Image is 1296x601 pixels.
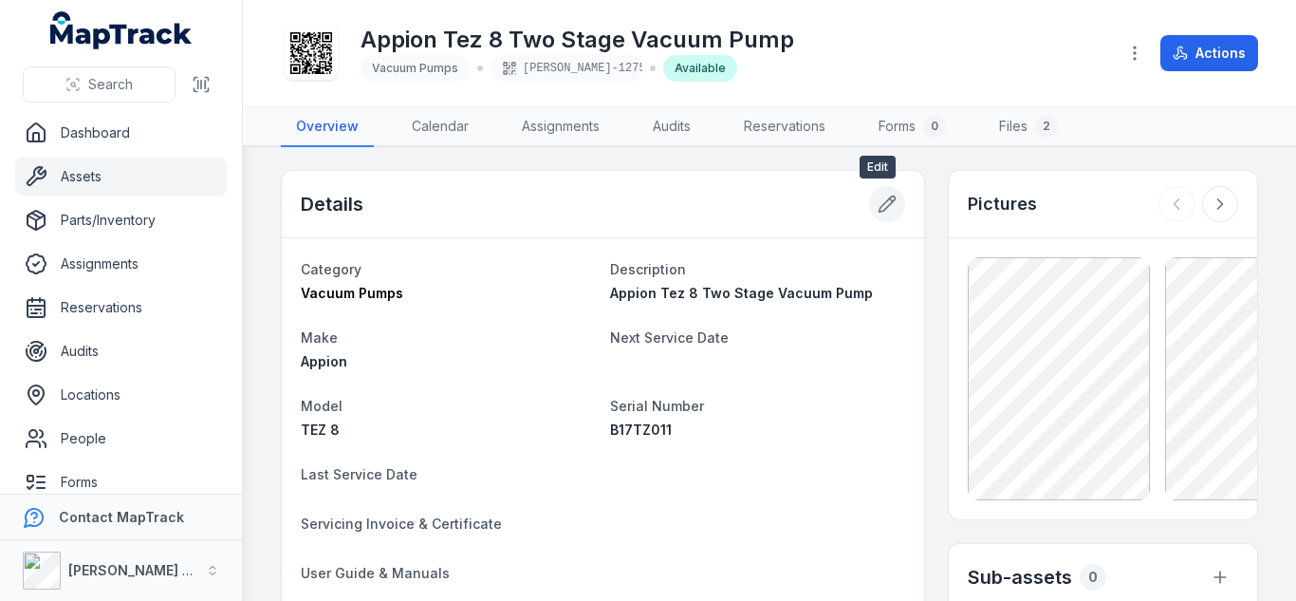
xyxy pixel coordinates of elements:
div: 0 [1080,564,1106,591]
span: Vacuum Pumps [301,285,403,301]
a: Calendar [397,107,484,147]
h2: Sub-assets [968,564,1072,591]
a: Assignments [15,245,227,283]
span: User Guide & Manuals [301,565,450,581]
strong: [PERSON_NAME] Air [68,562,200,578]
span: Appion Tez 8 Two Stage Vacuum Pump [610,285,873,301]
span: Search [88,75,133,94]
span: Vacuum Pumps [372,61,458,75]
span: Appion [301,353,347,369]
div: [PERSON_NAME]-1275 [491,55,642,82]
span: Servicing Invoice & Certificate [301,516,502,532]
div: 2 [1035,115,1058,138]
span: Description [610,261,686,277]
span: Last Service Date [301,466,417,482]
a: Reservations [15,289,227,327]
span: Serial Number [610,398,704,414]
h2: Details [301,191,363,217]
span: Model [301,398,343,414]
a: Forms0 [863,107,961,147]
a: Dashboard [15,114,227,152]
span: Make [301,329,338,346]
h1: Appion Tez 8 Two Stage Vacuum Pump [361,25,794,55]
a: Locations [15,376,227,414]
button: Search [23,66,176,103]
a: Assets [15,158,227,196]
a: Audits [15,332,227,370]
span: Next Service Date [610,329,729,346]
span: Edit [860,156,896,178]
button: Actions [1160,35,1258,71]
h3: Pictures [968,191,1037,217]
a: People [15,420,227,458]
a: Forms [15,463,227,501]
a: Audits [638,107,706,147]
div: 0 [923,115,946,138]
a: MapTrack [50,11,193,49]
span: Category [301,261,361,277]
div: Available [663,55,737,82]
span: TEZ 8 [301,422,340,438]
a: Reservations [729,107,841,147]
strong: Contact MapTrack [59,509,184,525]
span: B17TZ011 [610,422,672,438]
a: Parts/Inventory [15,201,227,239]
a: Files2 [984,107,1073,147]
a: Overview [281,107,374,147]
a: Assignments [507,107,615,147]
